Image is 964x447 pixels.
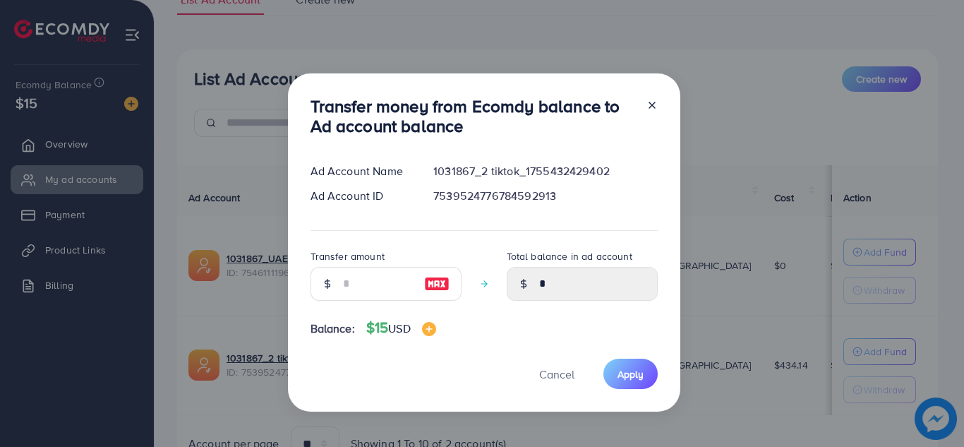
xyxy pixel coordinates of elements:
span: Balance: [311,321,355,337]
img: image [424,275,450,292]
span: Apply [617,367,644,381]
button: Cancel [522,359,592,389]
div: 7539524776784592913 [422,188,668,204]
div: 1031867_2 tiktok_1755432429402 [422,163,668,179]
h3: Transfer money from Ecomdy balance to Ad account balance [311,96,635,137]
label: Transfer amount [311,249,385,263]
label: Total balance in ad account [507,249,632,263]
img: image [422,322,436,336]
div: Ad Account ID [299,188,423,204]
h4: $15 [366,319,436,337]
div: Ad Account Name [299,163,423,179]
span: Cancel [539,366,574,382]
span: USD [388,321,410,336]
button: Apply [603,359,658,389]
